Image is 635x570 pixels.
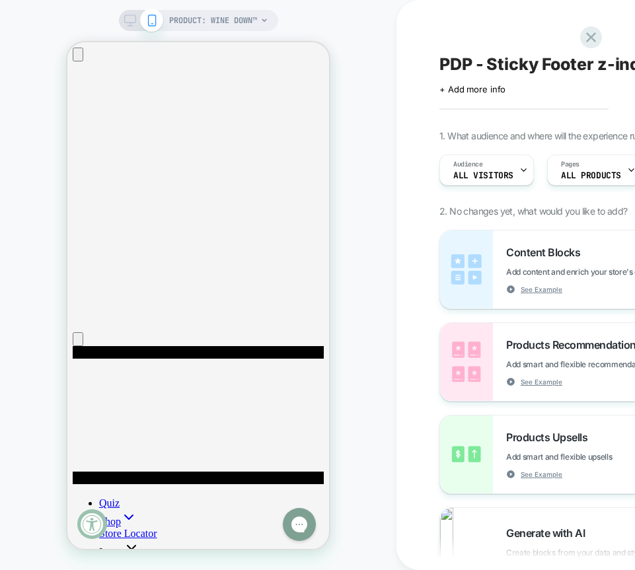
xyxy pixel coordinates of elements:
[521,470,562,479] span: See Example
[5,290,16,304] button: Navigate to next announcement
[32,504,72,515] span: Open "Learn" panel
[561,171,621,180] span: ALL PRODUCTS
[561,160,579,169] span: Pages
[506,526,591,540] span: Generate with AI
[5,304,256,442] svg: Open mobile menu
[506,431,594,444] span: Products Upsells
[169,10,257,31] span: PRODUCT: Wine Down™
[453,160,483,169] span: Audience
[32,485,90,497] a: Navigate to "Retail Locator" page
[506,246,587,259] span: Content Blocks
[10,467,40,497] button: Accessibility Widget, click to open
[521,285,562,294] span: See Example
[5,30,256,279] div: Announcement
[439,84,505,94] span: + Add more info
[32,474,69,485] a: Navigate to "Shop All" collection page
[209,461,255,503] iframe: Gorgias live chat messenger
[5,5,16,19] button: Navigate to previous announcement
[453,171,513,180] span: All Visitors
[439,205,627,217] span: 2. No changes yet, what would you like to add?
[521,377,562,386] span: See Example
[32,455,52,466] a: Navigate to https://www.apothekary.com/quiz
